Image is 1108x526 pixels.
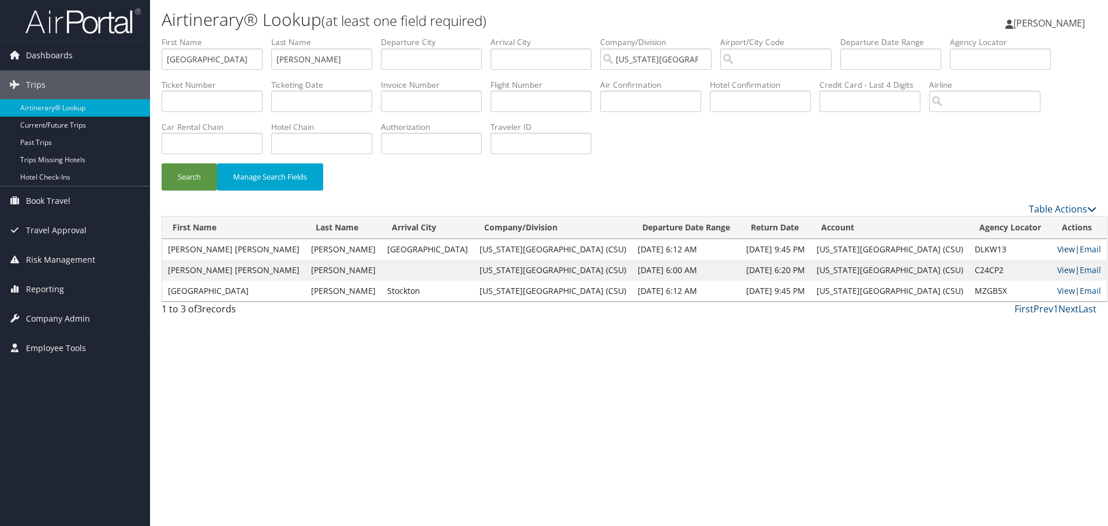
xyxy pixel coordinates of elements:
[474,281,632,301] td: [US_STATE][GEOGRAPHIC_DATA] (CSU)
[162,36,271,48] label: First Name
[710,79,819,91] label: Hotel Confirmation
[162,281,305,301] td: [GEOGRAPHIC_DATA]
[632,239,740,260] td: [DATE] 6:12 AM
[381,281,474,301] td: Stockton
[950,36,1060,48] label: Agency Locator
[1053,303,1058,315] a: 1
[969,260,1051,281] td: C24CP2
[969,217,1051,239] th: Agency Locator: activate to sort column ascending
[491,36,600,48] label: Arrival City
[162,239,305,260] td: [PERSON_NAME] [PERSON_NAME]
[26,275,64,304] span: Reporting
[305,281,381,301] td: [PERSON_NAME]
[819,79,929,91] label: Credit Card - Last 4 Digits
[305,217,381,239] th: Last Name: activate to sort column ascending
[1080,244,1101,255] a: Email
[26,245,95,274] span: Risk Management
[217,163,323,191] button: Manage Search Fields
[1051,260,1107,281] td: |
[381,217,474,239] th: Arrival City: activate to sort column ascending
[600,79,710,91] label: Air Confirmation
[929,79,1049,91] label: Airline
[271,79,381,91] label: Ticketing Date
[1051,281,1107,301] td: |
[740,217,811,239] th: Return Date: activate to sort column ascending
[1080,264,1101,275] a: Email
[271,121,381,133] label: Hotel Chain
[26,41,73,70] span: Dashboards
[381,79,491,91] label: Invoice Number
[26,70,46,99] span: Trips
[474,239,632,260] td: [US_STATE][GEOGRAPHIC_DATA] (CSU)
[305,260,381,281] td: [PERSON_NAME]
[1058,303,1079,315] a: Next
[632,281,740,301] td: [DATE] 6:12 AM
[321,11,486,30] small: (at least one field required)
[381,121,491,133] label: Authorization
[491,79,600,91] label: Flight Number
[1079,303,1096,315] a: Last
[162,121,271,133] label: Car Rental Chain
[811,260,969,281] td: [US_STATE][GEOGRAPHIC_DATA] (CSU)
[162,163,217,191] button: Search
[162,8,785,32] h1: Airtinerary® Lookup
[1015,303,1034,315] a: First
[25,8,141,35] img: airportal-logo.png
[1013,17,1085,29] span: [PERSON_NAME]
[1057,285,1075,296] a: View
[474,260,632,281] td: [US_STATE][GEOGRAPHIC_DATA] (CSU)
[740,281,811,301] td: [DATE] 9:45 PM
[1051,239,1107,260] td: |
[381,36,491,48] label: Departure City
[162,302,383,322] div: 1 to 3 of records
[162,260,305,281] td: [PERSON_NAME] [PERSON_NAME]
[969,239,1051,260] td: DLKW13
[740,260,811,281] td: [DATE] 6:20 PM
[491,121,600,133] label: Traveler ID
[1051,217,1107,239] th: Actions
[811,239,969,260] td: [US_STATE][GEOGRAPHIC_DATA] (CSU)
[600,36,720,48] label: Company/Division
[740,239,811,260] td: [DATE] 9:45 PM
[162,217,305,239] th: First Name: activate to sort column ascending
[26,304,90,333] span: Company Admin
[1057,264,1075,275] a: View
[26,216,87,245] span: Travel Approval
[162,79,271,91] label: Ticket Number
[969,281,1051,301] td: MZGB5X
[632,217,740,239] th: Departure Date Range: activate to sort column ascending
[811,217,969,239] th: Account: activate to sort column ascending
[840,36,950,48] label: Departure Date Range
[1080,285,1101,296] a: Email
[1029,203,1096,215] a: Table Actions
[632,260,740,281] td: [DATE] 6:00 AM
[305,239,381,260] td: [PERSON_NAME]
[1034,303,1053,315] a: Prev
[1057,244,1075,255] a: View
[474,217,632,239] th: Company/Division
[271,36,381,48] label: Last Name
[26,186,70,215] span: Book Travel
[1005,6,1096,40] a: [PERSON_NAME]
[197,303,202,315] span: 3
[720,36,840,48] label: Airport/City Code
[381,239,474,260] td: [GEOGRAPHIC_DATA]
[26,334,86,363] span: Employee Tools
[811,281,969,301] td: [US_STATE][GEOGRAPHIC_DATA] (CSU)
